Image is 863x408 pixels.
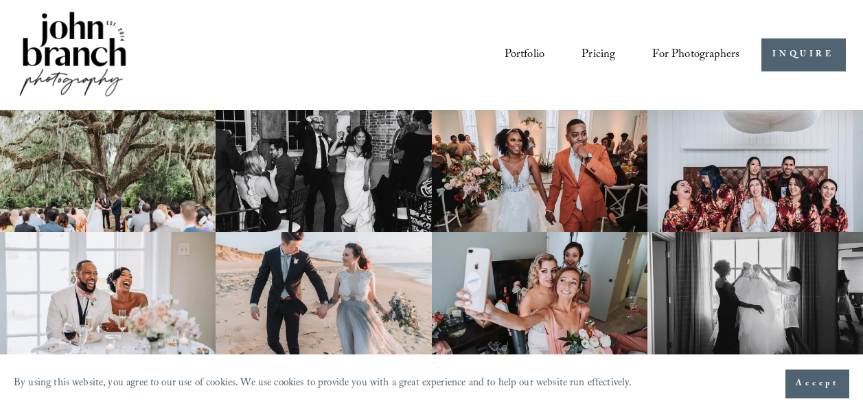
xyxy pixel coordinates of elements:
[582,43,615,67] a: Pricing
[432,232,647,354] img: Three women taking a selfie in a room, dressed for a special occasion. The woman in front holds a...
[432,110,647,232] img: Bride and groom walking down the aisle in wedding attire, bride holding bouquet.
[17,9,128,102] img: John Branch IV Photography
[216,110,431,232] img: A bride and groom energetically entering a wedding reception with guests cheering and clapping, s...
[785,370,849,398] button: Accept
[505,43,545,67] a: Portfolio
[652,43,739,67] a: folder dropdown
[647,110,863,232] img: Group of people wearing floral robes, smiling and laughing, seated on a bed with a large white la...
[647,232,863,354] img: Two women holding up a wedding dress in front of a window, one in a dark dress and the other in a...
[761,38,846,72] a: INQUIRE
[796,377,839,391] span: Accept
[14,374,632,394] p: By using this website, you agree to our use of cookies. We use cookies to provide you with a grea...
[216,232,431,354] img: Wedding couple holding hands on a beach, dressed in formal attire.
[242,359,621,393] strong: LET'S MAKE THIS HAPPEN!
[652,44,739,67] span: For Photographers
